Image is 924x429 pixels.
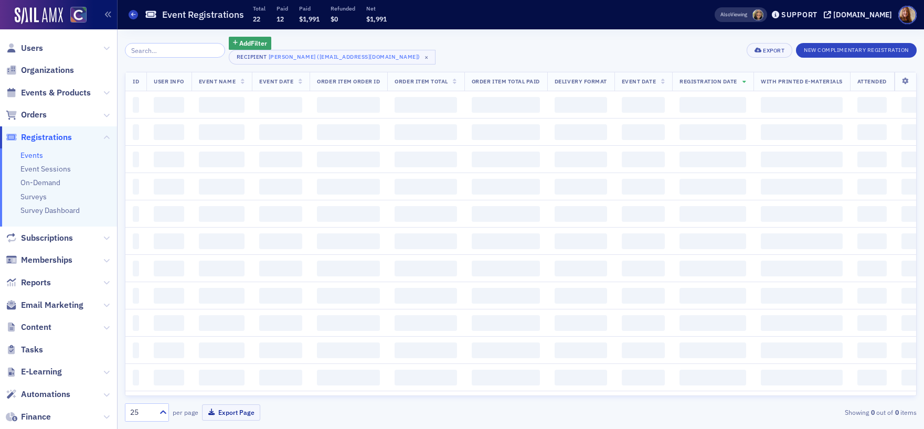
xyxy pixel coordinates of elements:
span: ‌ [679,206,746,222]
p: Refunded [331,5,355,12]
button: Recipient[PERSON_NAME] ([EMAIL_ADDRESS][DOMAIN_NAME])× [229,50,436,65]
input: Search… [125,43,225,58]
div: [DOMAIN_NAME] [833,10,892,19]
span: ‌ [472,233,540,249]
a: Memberships [6,254,72,266]
span: ‌ [555,206,607,222]
span: Finance [21,411,51,423]
span: ‌ [472,206,540,222]
span: ‌ [259,342,302,358]
span: ‌ [901,261,924,276]
span: ‌ [259,233,302,249]
a: Email Marketing [6,299,83,311]
span: ‌ [154,152,184,167]
button: Export Page [202,404,260,421]
span: ‌ [901,233,924,249]
span: ‌ [622,124,665,140]
span: Events & Products [21,87,91,99]
span: ‌ [259,124,302,140]
span: ‌ [133,124,139,140]
span: ‌ [901,152,924,167]
span: ‌ [199,233,245,249]
span: ‌ [395,233,456,249]
span: ‌ [154,97,184,113]
span: Registration Date [679,78,737,85]
span: $1,991 [366,15,387,23]
span: ‌ [761,261,843,276]
span: Orders [21,109,47,121]
span: ‌ [761,342,843,358]
span: ‌ [154,124,184,140]
span: ‌ [472,370,540,385]
span: Profile [898,6,917,24]
span: ‌ [154,179,184,195]
span: ‌ [395,342,456,358]
span: ‌ [317,152,380,167]
span: ‌ [317,261,380,276]
span: ‌ [555,124,607,140]
a: Survey Dashboard [20,206,80,215]
span: × [422,52,431,62]
span: $1,991 [299,15,320,23]
span: ‌ [555,288,607,304]
span: ‌ [395,124,456,140]
div: 25 [130,407,153,418]
span: ‌ [395,97,456,113]
span: ‌ [901,342,924,358]
span: ‌ [622,97,665,113]
a: Content [6,321,51,333]
span: Viewing [720,11,747,18]
span: ‌ [901,124,924,140]
span: Automations [21,389,70,400]
span: ‌ [622,288,665,304]
span: ‌ [622,233,665,249]
span: ‌ [679,261,746,276]
strong: 0 [869,407,876,417]
span: ‌ [555,97,607,113]
span: ‌ [472,97,540,113]
a: E-Learning [6,366,62,378]
span: ‌ [761,124,843,140]
span: ‌ [199,124,245,140]
span: ‌ [199,370,245,385]
span: ‌ [472,288,540,304]
span: Add Filter [239,38,267,48]
span: ‌ [622,315,665,331]
div: Recipient [237,53,267,60]
span: ‌ [622,342,665,358]
span: Content [21,321,51,333]
span: ‌ [317,124,380,140]
span: ID [133,78,139,85]
div: Showing out of items [660,407,917,417]
a: Surveys [20,192,47,201]
span: ‌ [679,233,746,249]
span: Order Item Total Paid [472,78,540,85]
span: ‌ [133,206,139,222]
span: Memberships [21,254,72,266]
span: ‌ [317,342,380,358]
span: ‌ [133,342,139,358]
button: New Complimentary Registration [796,43,917,58]
button: [DOMAIN_NAME] [824,11,896,18]
span: ‌ [555,152,607,167]
span: ‌ [259,261,302,276]
span: ‌ [317,288,380,304]
span: User Info [154,78,184,85]
span: ‌ [133,288,139,304]
span: ‌ [395,261,456,276]
span: ‌ [622,370,665,385]
span: ‌ [317,206,380,222]
a: View Homepage [63,7,87,25]
span: Event Date [622,78,656,85]
span: ‌ [395,288,456,304]
span: ‌ [472,179,540,195]
span: Order Item Order ID [317,78,380,85]
span: ‌ [395,206,456,222]
p: Paid [299,5,320,12]
a: Organizations [6,65,74,76]
span: 12 [277,15,284,23]
span: ‌ [154,315,184,331]
span: Attended [857,78,887,85]
span: ‌ [395,370,456,385]
p: Total [253,5,265,12]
